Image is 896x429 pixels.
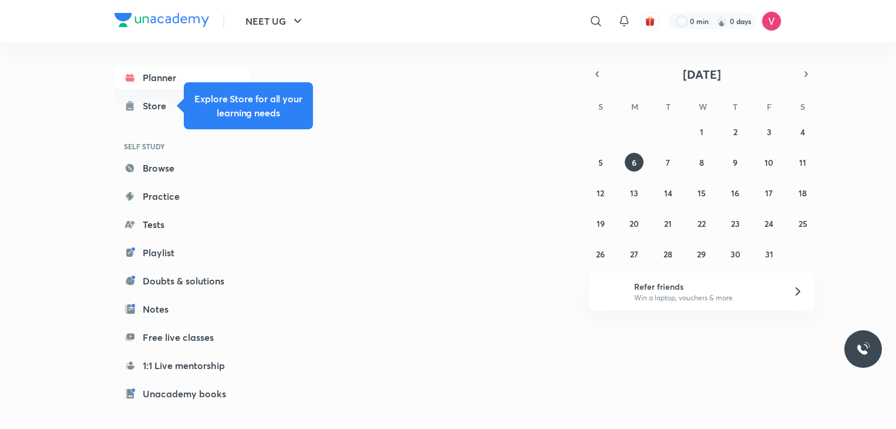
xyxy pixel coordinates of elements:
abbr: October 27, 2025 [630,249,638,260]
button: October 26, 2025 [591,244,610,263]
abbr: October 5, 2025 [598,157,603,168]
abbr: October 8, 2025 [699,157,704,168]
img: ttu [856,342,870,356]
abbr: October 20, 2025 [629,218,639,229]
abbr: October 15, 2025 [698,187,706,199]
abbr: October 9, 2025 [733,157,737,168]
abbr: October 30, 2025 [730,249,740,260]
button: October 28, 2025 [659,244,678,263]
abbr: October 26, 2025 [596,249,605,260]
button: October 4, 2025 [793,122,812,141]
button: NEET UG [238,9,312,33]
button: October 19, 2025 [591,214,610,233]
abbr: Tuesday [666,101,671,112]
abbr: October 7, 2025 [666,157,670,168]
abbr: October 1, 2025 [700,126,703,138]
abbr: Monday [631,101,638,112]
button: October 23, 2025 [726,214,745,233]
img: streak [716,15,727,27]
a: 1:1 Live mentorship [114,354,251,377]
button: October 20, 2025 [625,214,644,233]
button: October 11, 2025 [793,153,812,172]
button: October 15, 2025 [692,183,711,202]
p: Win a laptop, vouchers & more [634,293,779,303]
button: October 10, 2025 [760,153,779,172]
abbr: Thursday [733,101,737,112]
button: avatar [641,12,659,31]
abbr: October 29, 2025 [697,249,706,260]
button: October 21, 2025 [659,214,678,233]
a: Company Logo [114,13,209,30]
button: October 31, 2025 [760,244,779,263]
img: avatar [645,16,655,26]
abbr: October 16, 2025 [731,187,739,199]
button: October 3, 2025 [760,122,779,141]
a: Notes [114,297,251,321]
button: October 17, 2025 [760,183,779,202]
button: October 25, 2025 [793,214,812,233]
button: October 18, 2025 [793,183,812,202]
abbr: Saturday [800,101,805,112]
span: [DATE] [683,66,721,82]
button: October 7, 2025 [659,153,678,172]
abbr: October 6, 2025 [632,157,636,168]
h5: Explore Store for all your learning needs [193,92,304,120]
abbr: October 17, 2025 [765,187,773,199]
abbr: October 2, 2025 [733,126,737,138]
abbr: October 12, 2025 [597,187,604,199]
abbr: Friday [767,101,772,112]
abbr: October 31, 2025 [765,249,773,260]
abbr: October 11, 2025 [799,157,806,168]
button: October 1, 2025 [692,122,711,141]
button: October 14, 2025 [659,183,678,202]
button: October 2, 2025 [726,122,745,141]
a: Free live classes [114,326,251,349]
abbr: October 19, 2025 [597,218,605,229]
abbr: October 4, 2025 [800,126,805,138]
button: October 9, 2025 [726,153,745,172]
img: Company Logo [114,13,209,27]
button: October 16, 2025 [726,183,745,202]
a: Browse [114,156,251,180]
a: Store [114,94,251,118]
h6: Refer friends [634,280,779,293]
button: October 29, 2025 [692,244,711,263]
abbr: Wednesday [699,101,707,112]
button: October 13, 2025 [625,183,644,202]
a: Planner [114,66,251,89]
img: referral [598,280,622,303]
a: Tests [114,213,251,236]
abbr: October 24, 2025 [764,218,773,229]
abbr: October 10, 2025 [764,157,773,168]
button: October 5, 2025 [591,153,610,172]
a: Doubts & solutions [114,269,251,293]
button: October 12, 2025 [591,183,610,202]
button: October 6, 2025 [625,153,644,172]
img: Vishwa Desai [762,11,782,31]
div: Store [143,99,173,113]
a: Playlist [114,241,251,264]
h6: SELF STUDY [114,136,251,156]
abbr: October 18, 2025 [799,187,807,199]
abbr: Sunday [598,101,603,112]
abbr: October 3, 2025 [767,126,772,138]
abbr: October 21, 2025 [664,218,672,229]
a: Practice [114,185,251,208]
button: October 27, 2025 [625,244,644,263]
abbr: October 23, 2025 [731,218,740,229]
abbr: October 25, 2025 [799,218,807,229]
button: October 24, 2025 [760,214,779,233]
abbr: October 28, 2025 [663,249,672,260]
button: October 30, 2025 [726,244,745,263]
abbr: October 14, 2025 [664,187,672,199]
abbr: October 22, 2025 [698,218,706,229]
button: October 22, 2025 [692,214,711,233]
a: Unacademy books [114,382,251,405]
abbr: October 13, 2025 [630,187,638,199]
button: [DATE] [605,66,798,82]
button: October 8, 2025 [692,153,711,172]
